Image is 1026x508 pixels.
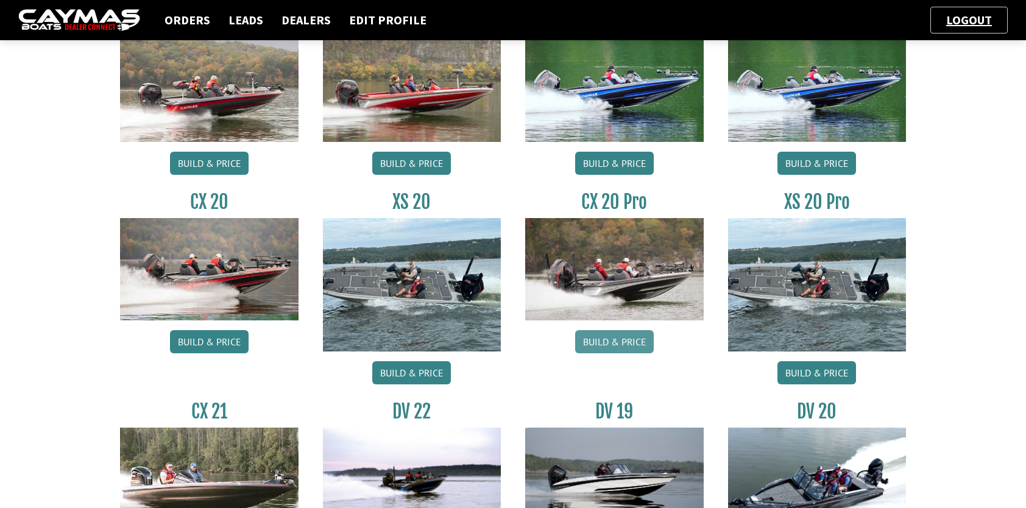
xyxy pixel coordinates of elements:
[525,400,704,423] h3: DV 19
[940,12,998,27] a: Logout
[343,12,433,28] a: Edit Profile
[323,218,501,351] img: XS_20_resized.jpg
[575,152,654,175] a: Build & Price
[777,361,856,384] a: Build & Price
[170,330,249,353] a: Build & Price
[728,191,907,213] h3: XS 20 Pro
[120,39,299,141] img: CX-18S_thumbnail.jpg
[323,191,501,213] h3: XS 20
[372,152,451,175] a: Build & Price
[575,330,654,353] a: Build & Price
[525,218,704,320] img: CX-20Pro_thumbnail.jpg
[372,361,451,384] a: Build & Price
[158,12,216,28] a: Orders
[777,152,856,175] a: Build & Price
[222,12,269,28] a: Leads
[120,218,299,320] img: CX-20_thumbnail.jpg
[18,9,140,32] img: caymas-dealer-connect-2ed40d3bc7270c1d8d7ffb4b79bf05adc795679939227970def78ec6f6c03838.gif
[323,39,501,141] img: CX-18SS_thumbnail.jpg
[525,191,704,213] h3: CX 20 Pro
[728,218,907,351] img: XS_20_resized.jpg
[120,400,299,423] h3: CX 21
[525,39,704,141] img: CX19_thumbnail.jpg
[728,400,907,423] h3: DV 20
[728,39,907,141] img: CX19_thumbnail.jpg
[170,152,249,175] a: Build & Price
[120,191,299,213] h3: CX 20
[323,400,501,423] h3: DV 22
[275,12,337,28] a: Dealers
